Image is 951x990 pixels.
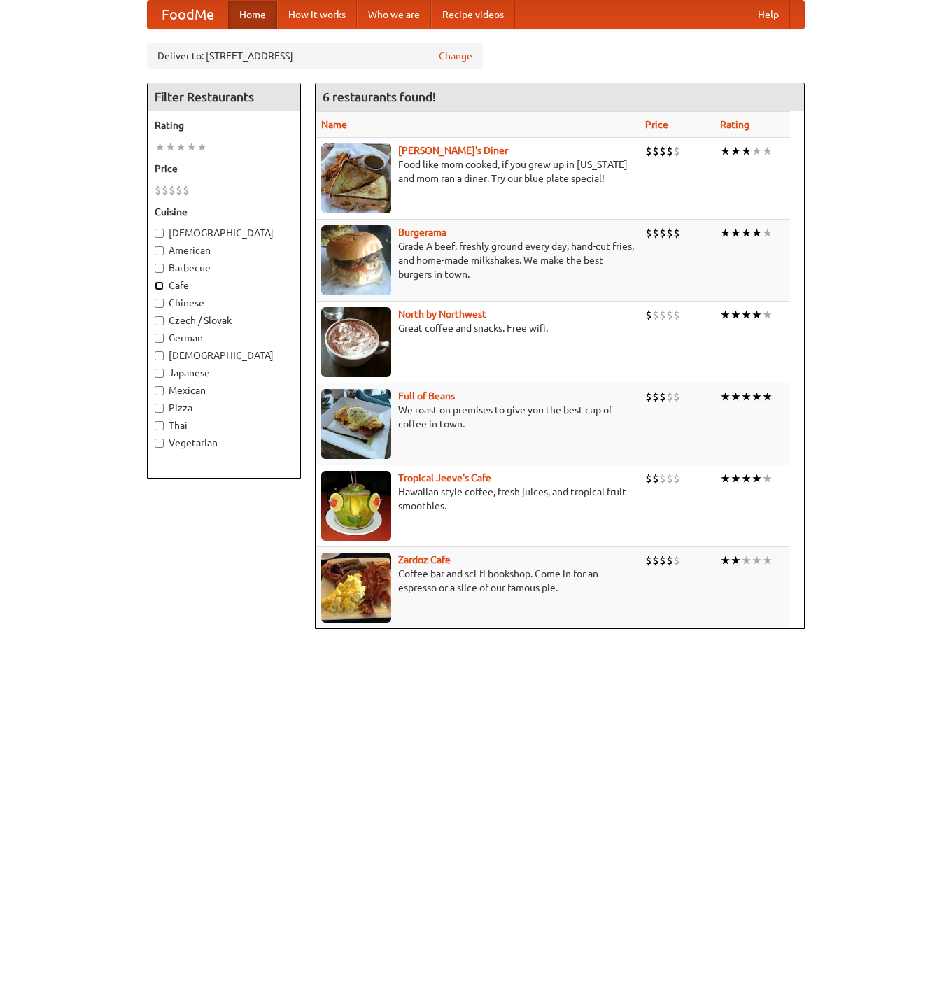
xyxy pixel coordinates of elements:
[155,404,164,413] input: Pizza
[155,383,293,397] label: Mexican
[398,554,451,565] a: Zardoz Cafe
[731,553,741,568] li: ★
[155,421,164,430] input: Thai
[155,401,293,415] label: Pizza
[176,139,186,155] li: ★
[155,386,164,395] input: Mexican
[752,143,762,159] li: ★
[652,307,659,323] li: $
[752,553,762,568] li: ★
[155,278,293,292] label: Cafe
[720,225,731,241] li: ★
[666,389,673,404] li: $
[731,471,741,486] li: ★
[439,49,472,63] a: Change
[155,418,293,432] label: Thai
[731,225,741,241] li: ★
[673,225,680,241] li: $
[762,307,773,323] li: ★
[155,118,293,132] h5: Rating
[731,307,741,323] li: ★
[720,389,731,404] li: ★
[659,471,666,486] li: $
[155,348,293,362] label: [DEMOGRAPHIC_DATA]
[741,225,752,241] li: ★
[752,389,762,404] li: ★
[731,389,741,404] li: ★
[165,139,176,155] li: ★
[148,1,228,29] a: FoodMe
[720,553,731,568] li: ★
[673,553,680,568] li: $
[321,553,391,623] img: zardoz.jpg
[155,331,293,345] label: German
[762,471,773,486] li: ★
[155,299,164,308] input: Chinese
[652,471,659,486] li: $
[666,471,673,486] li: $
[720,307,731,323] li: ★
[321,403,634,431] p: We roast on premises to give you the best cup of coffee in town.
[673,143,680,159] li: $
[645,389,652,404] li: $
[321,389,391,459] img: beans.jpg
[762,225,773,241] li: ★
[645,119,668,130] a: Price
[431,1,515,29] a: Recipe videos
[666,225,673,241] li: $
[155,334,164,343] input: German
[155,226,293,240] label: [DEMOGRAPHIC_DATA]
[645,553,652,568] li: $
[659,307,666,323] li: $
[155,369,164,378] input: Japanese
[741,553,752,568] li: ★
[659,225,666,241] li: $
[659,389,666,404] li: $
[147,43,483,69] div: Deliver to: [STREET_ADDRESS]
[741,307,752,323] li: ★
[155,264,164,273] input: Barbecue
[762,553,773,568] li: ★
[659,553,666,568] li: $
[666,307,673,323] li: $
[155,366,293,380] label: Japanese
[148,83,300,111] h4: Filter Restaurants
[398,227,446,238] a: Burgerama
[155,281,164,290] input: Cafe
[155,139,165,155] li: ★
[652,225,659,241] li: $
[155,162,293,176] h5: Price
[398,390,455,402] a: Full of Beans
[652,389,659,404] li: $
[155,205,293,219] h5: Cuisine
[720,143,731,159] li: ★
[398,145,508,156] a: [PERSON_NAME]'s Diner
[155,183,162,198] li: $
[321,321,634,335] p: Great coffee and snacks. Free wifi.
[155,296,293,310] label: Chinese
[762,389,773,404] li: ★
[323,90,436,104] ng-pluralize: 6 restaurants found!
[155,351,164,360] input: [DEMOGRAPHIC_DATA]
[652,553,659,568] li: $
[673,471,680,486] li: $
[747,1,790,29] a: Help
[228,1,277,29] a: Home
[666,553,673,568] li: $
[155,243,293,257] label: American
[720,119,749,130] a: Rating
[197,139,207,155] li: ★
[645,143,652,159] li: $
[398,472,491,483] a: Tropical Jeeve's Cafe
[652,143,659,159] li: $
[762,143,773,159] li: ★
[321,119,347,130] a: Name
[645,471,652,486] li: $
[741,143,752,159] li: ★
[666,143,673,159] li: $
[176,183,183,198] li: $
